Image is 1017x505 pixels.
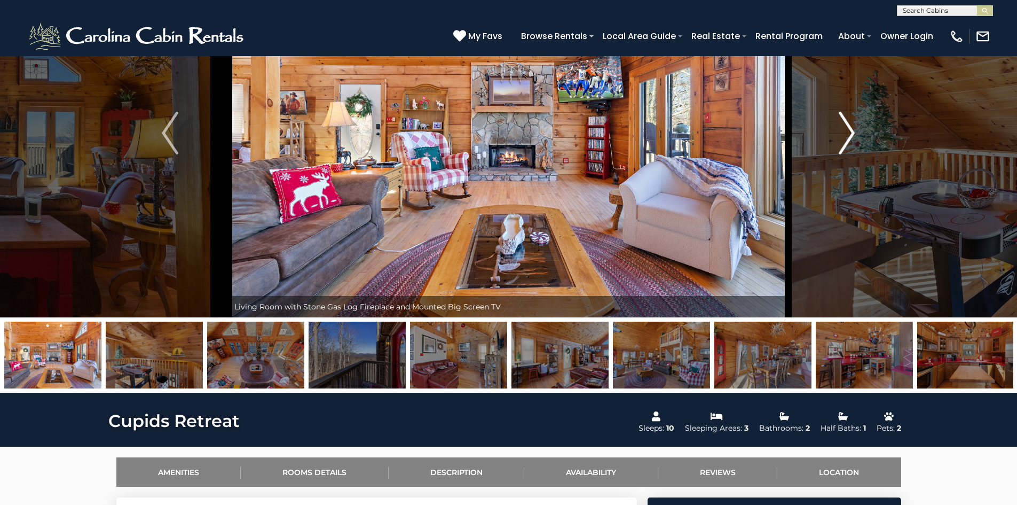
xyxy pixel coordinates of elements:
[816,322,913,389] img: 163281218
[750,27,828,45] a: Rental Program
[389,457,525,487] a: Description
[468,29,502,43] span: My Favs
[975,29,990,44] img: mail-regular-white.png
[309,322,406,389] img: 163281215
[511,322,609,389] img: 163281240
[106,322,203,389] img: 163281213
[777,457,901,487] a: Location
[453,29,505,43] a: My Favs
[116,457,241,487] a: Amenities
[613,322,710,389] img: 163281241
[714,322,811,389] img: 163281217
[241,457,389,487] a: Rooms Details
[4,322,101,389] img: 163281212
[27,20,248,52] img: White-1-2.png
[833,27,870,45] a: About
[597,27,681,45] a: Local Area Guide
[949,29,964,44] img: phone-regular-white.png
[410,322,507,389] img: 163281216
[524,457,658,487] a: Availability
[658,457,778,487] a: Reviews
[229,296,789,317] div: Living Room with Stone Gas Log Fireplace and Mounted Big Screen TV
[207,322,304,389] img: 163281214
[516,27,593,45] a: Browse Rentals
[839,112,855,154] img: arrow
[686,27,745,45] a: Real Estate
[875,27,939,45] a: Owner Login
[162,112,178,154] img: arrow
[917,322,1014,389] img: 163281219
